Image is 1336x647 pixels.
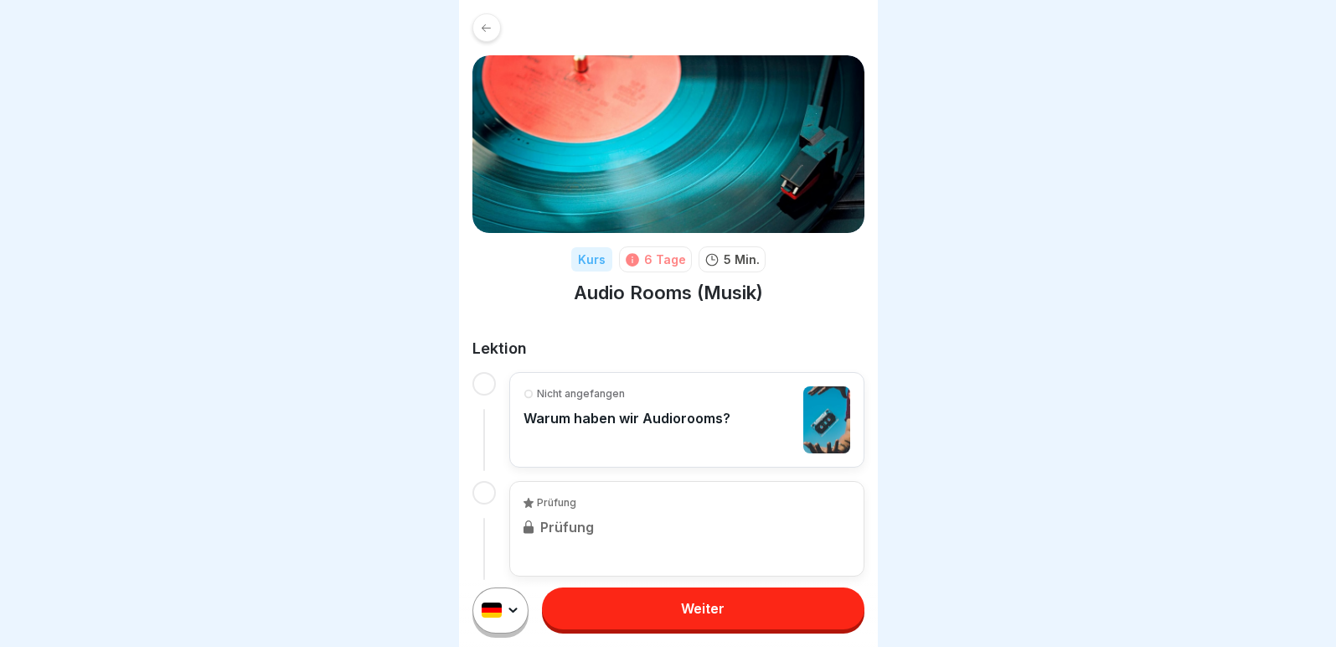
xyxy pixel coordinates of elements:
img: de.svg [482,603,502,619]
img: zvc6t000ekc0e2z7b729g5sm.png [472,55,864,233]
div: 6 Tage [644,251,686,268]
p: 5 Min. [724,251,760,268]
p: Nicht angefangen [537,386,625,401]
div: Kurs [571,247,612,272]
img: dut5cn3qppggjx4b9kun5ywy.png [803,386,850,453]
p: Warum haben wir Audiorooms? [524,410,730,427]
a: Weiter [542,587,864,629]
h2: Lektion [472,339,864,359]
a: Nicht angefangenWarum haben wir Audiorooms? [524,386,850,453]
h1: Audio Rooms (Musik) [574,281,763,305]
